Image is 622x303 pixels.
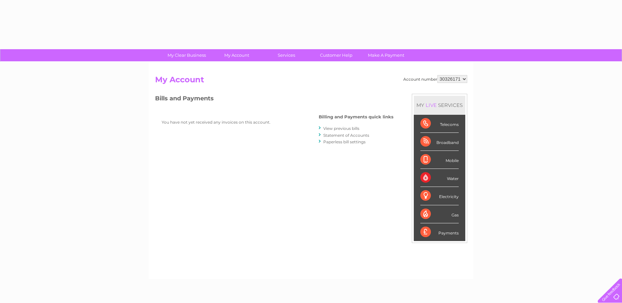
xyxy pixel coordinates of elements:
a: Customer Help [309,49,363,61]
div: Account number [403,75,467,83]
div: MY SERVICES [414,96,465,114]
h4: Billing and Payments quick links [319,114,393,119]
a: My Account [210,49,264,61]
div: Water [420,169,459,187]
a: Statement of Accounts [323,133,369,138]
a: Services [259,49,313,61]
div: LIVE [424,102,438,108]
a: Make A Payment [359,49,413,61]
a: Paperless bill settings [323,139,366,144]
h3: Bills and Payments [155,94,393,105]
div: Electricity [420,187,459,205]
div: Payments [420,223,459,241]
p: You have not yet received any invoices on this account. [162,119,293,125]
div: Mobile [420,151,459,169]
a: My Clear Business [160,49,214,61]
div: Broadband [420,133,459,151]
div: Gas [420,205,459,223]
div: Telecoms [420,115,459,133]
a: View previous bills [323,126,359,131]
h2: My Account [155,75,467,88]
